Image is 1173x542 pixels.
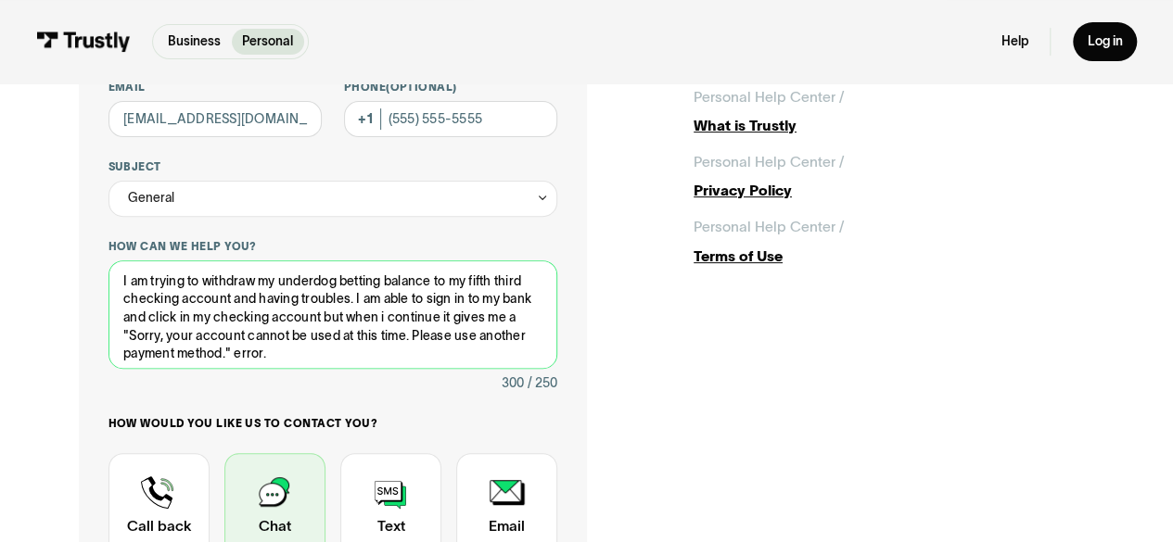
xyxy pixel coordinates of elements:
[1001,33,1028,50] a: Help
[694,151,1094,202] a: Personal Help Center /Privacy Policy
[694,86,844,107] div: Personal Help Center /
[108,80,323,95] label: Email
[108,101,323,137] input: alex@mail.com
[108,159,558,174] label: Subject
[694,216,844,237] div: Personal Help Center /
[232,29,304,55] a: Personal
[344,80,558,95] label: Phone
[344,101,558,137] input: (555) 555-5555
[502,372,524,394] div: 300
[108,416,558,431] label: How would you like us to contact you?
[1087,33,1122,50] div: Log in
[36,32,131,51] img: Trustly Logo
[528,372,557,394] div: / 250
[694,151,844,172] div: Personal Help Center /
[694,115,1094,136] div: What is Trustly
[694,180,1094,201] div: Privacy Policy
[242,32,293,52] p: Personal
[108,239,558,254] label: How can we help you?
[157,29,231,55] a: Business
[168,32,221,52] p: Business
[386,81,457,93] span: (Optional)
[694,86,1094,137] a: Personal Help Center /What is Trustly
[128,187,174,208] div: General
[694,216,1094,267] a: Personal Help Center /Terms of Use
[1073,22,1137,60] a: Log in
[108,181,558,217] div: General
[694,246,1094,267] div: Terms of Use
